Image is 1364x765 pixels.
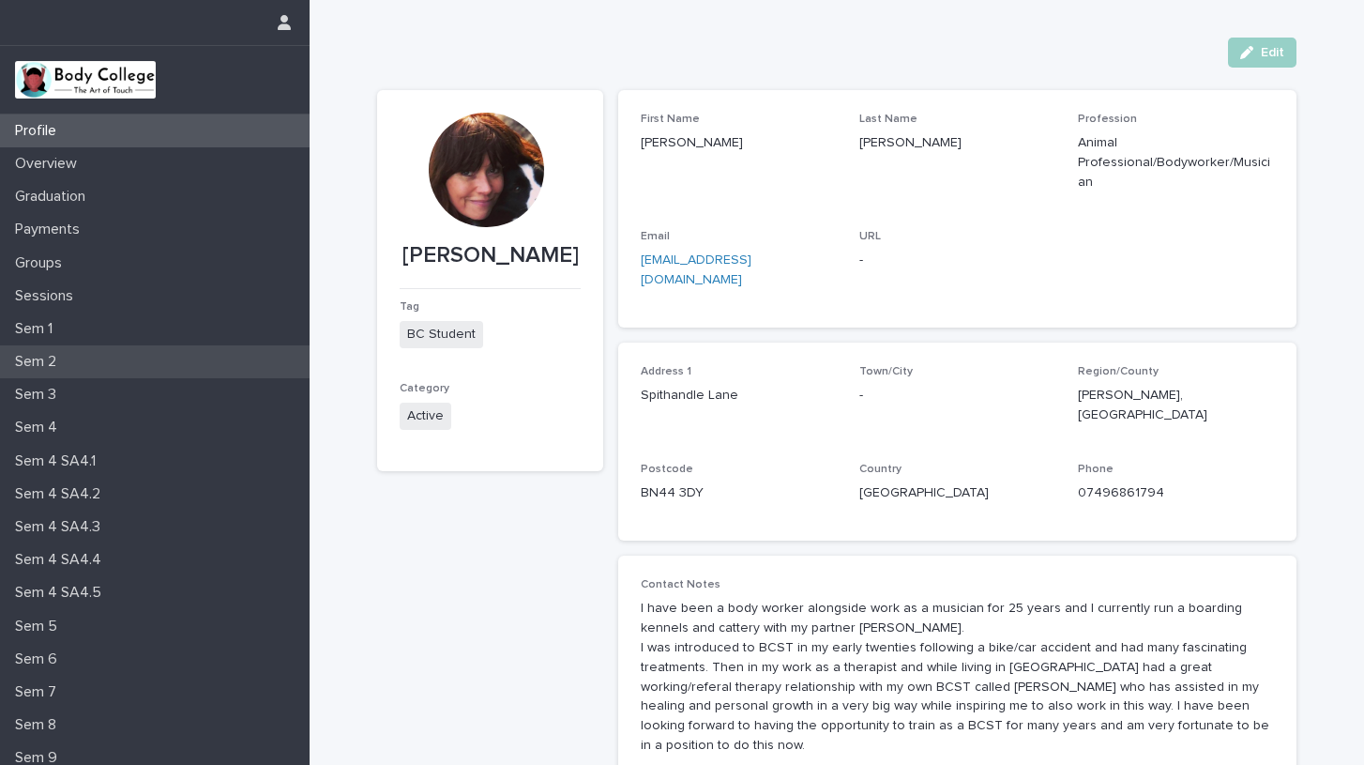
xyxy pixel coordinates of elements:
p: Animal Professional/Bodyworker/Musician [1078,133,1274,191]
p: Sem 4 SA4.2 [8,485,115,503]
img: xvtzy2PTuGgGH0xbwGb2 [15,61,156,99]
a: [EMAIL_ADDRESS][DOMAIN_NAME] [641,253,751,286]
span: Country [859,464,902,475]
p: [PERSON_NAME] [859,133,1055,153]
span: Active [400,403,451,430]
span: Profession [1078,114,1137,125]
span: Address 1 [641,366,691,377]
p: Sem 1 [8,320,68,338]
p: Groups [8,254,77,272]
p: Graduation [8,188,100,206]
p: Sessions [8,287,88,305]
span: URL [859,231,881,242]
span: Region/County [1078,366,1159,377]
p: Sem 4 SA4.1 [8,452,111,470]
p: Sem 2 [8,353,71,371]
span: BC Student [400,321,483,348]
p: Sem 6 [8,650,72,668]
span: Contact Notes [641,579,720,590]
span: Edit [1261,46,1284,59]
p: Sem 8 [8,716,71,734]
p: Overview [8,155,92,173]
span: Last Name [859,114,917,125]
p: [PERSON_NAME], [GEOGRAPHIC_DATA] [1078,386,1274,425]
p: Sem 3 [8,386,71,404]
p: Payments [8,221,95,238]
p: I have been a body worker alongside work as a musician for 25 years and I currently run a boardin... [641,599,1274,755]
p: Sem 4 SA4.3 [8,518,115,536]
p: Sem 7 [8,683,71,701]
span: Tag [400,301,419,313]
p: Profile [8,122,71,140]
p: Sem 4 [8,419,72,436]
p: Sem 4 SA4.5 [8,584,116,602]
span: First Name [641,114,700,125]
p: - [859,251,1055,270]
p: BN44 3DY [641,483,837,503]
span: Phone [1078,464,1114,475]
p: Sem 4 SA4.4 [8,551,116,569]
p: [PERSON_NAME] [641,133,837,153]
span: Email [641,231,670,242]
button: Edit [1228,38,1296,68]
p: - [859,386,1055,405]
span: Category [400,383,449,394]
span: Town/City [859,366,913,377]
p: Sem 5 [8,618,72,635]
span: Postcode [641,464,693,475]
a: 07496861794 [1078,486,1164,499]
p: [PERSON_NAME] [400,242,581,269]
p: [GEOGRAPHIC_DATA] [859,483,1055,503]
p: Spithandle Lane [641,386,837,405]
